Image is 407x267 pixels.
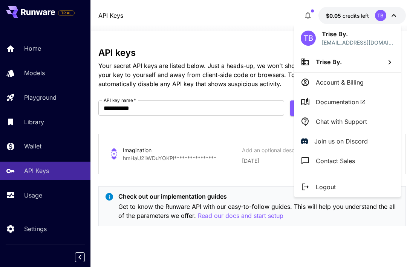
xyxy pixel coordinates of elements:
p: Join us on Discord [314,137,368,146]
p: Account & Billing [316,78,364,87]
span: Documentation [316,97,366,106]
span: Trise By. [316,58,342,66]
p: Chat with Support [316,117,367,126]
p: Trise By. [322,29,394,39]
p: [EMAIL_ADDRESS][DOMAIN_NAME] [322,39,394,46]
div: ligibab110@cavoyar.com [322,39,394,46]
p: Contact Sales [316,156,355,165]
button: Trise By. [294,52,401,72]
p: Logout [316,182,336,191]
div: TB [301,31,316,46]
